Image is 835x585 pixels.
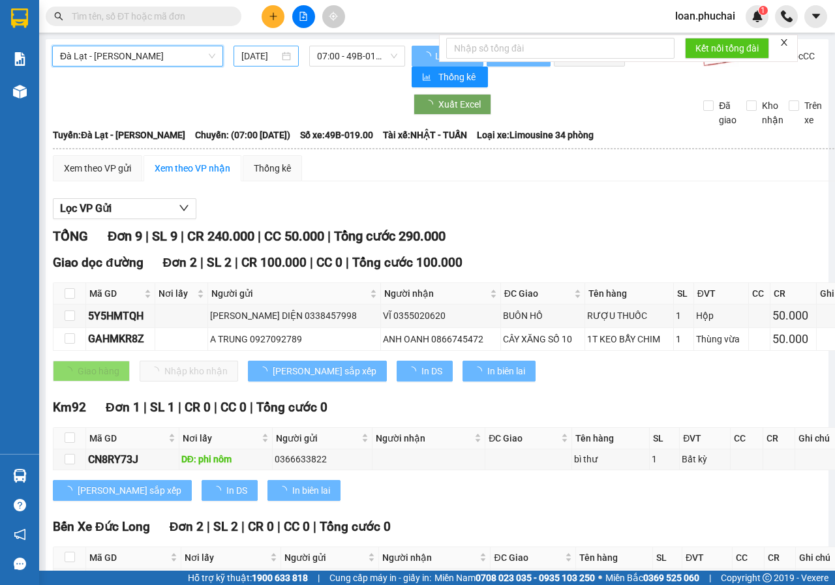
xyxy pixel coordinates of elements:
[106,400,140,415] span: Đơn 1
[329,12,338,21] span: aim
[140,361,238,382] button: Nhập kho nhận
[54,12,63,21] span: search
[254,161,291,175] div: Thống kê
[473,367,487,376] span: loading
[733,547,765,569] th: CC
[489,431,558,445] span: ĐC Giao
[384,286,487,301] span: Người nhận
[463,361,536,382] button: In biên lai
[86,328,155,351] td: GAHMKR8Z
[78,483,181,498] span: [PERSON_NAME] sắp xếp
[86,449,179,470] td: CN8RY73J
[316,255,342,270] span: CC 0
[574,452,647,466] div: bì thư
[14,499,26,511] span: question-circle
[322,5,345,28] button: aim
[383,308,498,323] div: VĨ 0355020620
[212,486,226,495] span: loading
[53,255,144,270] span: Giao dọc đường
[13,52,27,66] img: solution-icon
[477,128,594,142] span: Loại xe: Limousine 34 phòng
[696,308,746,323] div: Hộp
[446,38,675,59] input: Nhập số tổng đài
[749,283,770,305] th: CC
[383,332,498,346] div: ANH OANH 0866745472
[60,200,112,217] span: Lọc VP Gửi
[13,469,27,483] img: warehouse-icon
[53,361,130,382] button: Giao hàng
[503,308,583,323] div: BUÔN HỒ
[256,400,327,415] span: Tổng cước 0
[414,94,491,115] button: Xuất Excel
[213,519,238,534] span: SL 2
[195,128,290,142] span: Chuyến: (07:00 [DATE])
[438,97,481,112] span: Xuất Excel
[763,573,772,582] span: copyright
[346,255,349,270] span: |
[258,228,261,244] span: |
[14,528,26,541] span: notification
[327,228,331,244] span: |
[53,198,196,219] button: Lọc VP Gửi
[183,431,259,445] span: Nơi lấy
[185,400,211,415] span: CR 0
[53,480,192,501] button: [PERSON_NAME] sắp xếp
[587,308,671,323] div: RƯỢU THUỐC
[572,428,650,449] th: Tên hàng
[412,67,488,87] button: bar-chartThống kê
[86,305,155,327] td: 5Y5HMTQH
[438,70,478,84] span: Thống kê
[187,228,254,244] span: CR 240.000
[665,8,746,24] span: loan.phuchai
[248,519,274,534] span: CR 0
[310,255,313,270] span: |
[276,431,359,445] span: Người gửi
[680,428,731,449] th: ĐVT
[278,486,292,495] span: loading
[181,228,184,244] span: |
[383,128,467,142] span: Tài xế: NHẬT - TUẤN
[207,255,232,270] span: SL 2
[382,550,477,565] span: Người nhận
[503,332,583,346] div: CÂY XĂNG SỐ 10
[214,400,217,415] span: |
[598,575,602,580] span: ⚪️
[269,12,278,21] span: plus
[318,571,320,585] span: |
[695,41,759,55] span: Kết nối tổng đài
[284,550,366,565] span: Người gửi
[267,480,341,501] button: In biên lai
[714,98,742,127] span: Đã giao
[810,10,822,22] span: caret-down
[258,367,273,376] span: loading
[63,486,78,495] span: loading
[676,308,691,323] div: 1
[605,571,699,585] span: Miền Bắc
[211,286,367,301] span: Người gửi
[685,38,769,59] button: Kết nối tổng đài
[241,49,279,63] input: 12/08/2025
[643,573,699,583] strong: 0369 525 060
[226,483,247,498] span: In DS
[277,519,281,534] span: |
[731,428,763,449] th: CC
[709,571,711,585] span: |
[250,400,253,415] span: |
[185,550,267,565] span: Nơi lấy
[652,452,677,466] div: 1
[407,367,421,376] span: loading
[284,519,310,534] span: CC 0
[178,400,181,415] span: |
[150,400,175,415] span: SL 1
[763,428,795,449] th: CR
[780,38,789,47] span: close
[770,283,817,305] th: CR
[235,255,238,270] span: |
[765,547,797,569] th: CR
[397,361,453,382] button: In DS
[200,255,204,270] span: |
[89,550,168,565] span: Mã GD
[53,130,185,140] b: Tuyến: Đà Lạt - [PERSON_NAME]
[682,547,733,569] th: ĐVT
[576,547,652,569] th: Tên hàng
